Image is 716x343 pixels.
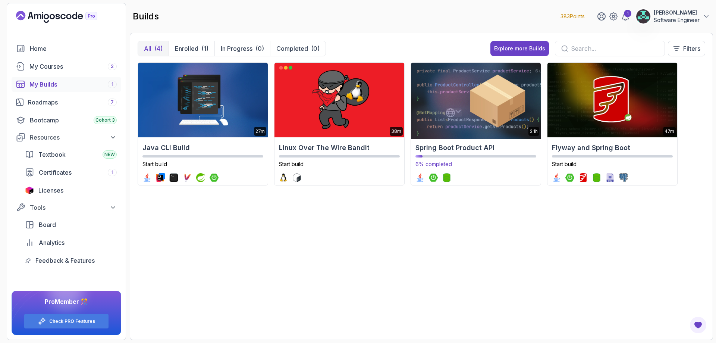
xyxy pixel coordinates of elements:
p: 2.1h [530,128,538,134]
img: maven logo [183,173,192,182]
button: Check PRO Features [24,314,109,329]
p: Completed [276,44,308,53]
img: Spring Boot Product API card [408,61,544,139]
p: All [144,44,151,53]
img: Flyway and Spring Boot card [547,63,677,137]
img: java logo [552,173,561,182]
div: Explore more Builds [494,45,545,52]
img: java logo [142,173,151,182]
img: sql logo [606,173,615,182]
a: courses [12,59,121,74]
a: Linux Over The Wire Bandit card38mLinux Over The Wire BanditStart buildlinux logobash logo [274,62,405,185]
div: My Builds [29,80,117,89]
img: user profile image [636,9,650,24]
h2: Spring Boot Product API [415,143,536,153]
span: NEW [104,152,115,158]
img: bash logo [292,173,301,182]
a: Check PRO Features [49,318,95,324]
p: [PERSON_NAME] [654,9,700,16]
div: Bootcamp [30,116,117,125]
a: certificates [21,165,121,180]
a: textbook [21,147,121,162]
a: Flyway and Spring Boot card47mFlyway and Spring BootStart buildjava logospring-boot logoflyway lo... [547,62,678,185]
div: (4) [154,44,163,53]
a: bootcamp [12,113,121,128]
img: spring-data-jpa logo [442,173,451,182]
img: java logo [415,173,424,182]
a: board [21,217,121,232]
a: analytics [21,235,121,250]
span: Certificates [39,168,72,177]
button: Resources [12,131,121,144]
span: Cohort 3 [95,117,115,123]
img: intellij logo [156,173,165,182]
span: Start build [552,161,577,167]
button: user profile image[PERSON_NAME]Software Engineer [636,9,710,24]
button: Tools [12,201,121,214]
a: licenses [21,183,121,198]
img: spring-boot logo [429,173,438,182]
p: 38m [391,128,401,134]
img: spring-boot logo [210,173,219,182]
img: flyway logo [579,173,588,182]
span: 2 [111,63,114,69]
p: In Progress [221,44,252,53]
span: 6% completed [415,161,452,167]
h2: Linux Over The Wire Bandit [279,143,400,153]
span: Board [39,220,56,229]
img: postgres logo [619,173,628,182]
input: Search... [571,44,659,53]
span: Start build [142,161,167,167]
a: Landing page [16,11,114,23]
p: 383 Points [560,13,585,20]
img: spring-boot logo [565,173,574,182]
div: Roadmaps [28,98,117,107]
img: Linux Over The Wire Bandit card [274,63,404,137]
button: In Progress(0) [214,41,270,56]
button: Explore more Builds [490,41,549,56]
a: roadmaps [12,95,121,110]
img: Java CLI Build card [138,63,268,137]
a: feedback [21,253,121,268]
div: (0) [255,44,264,53]
img: jetbrains icon [25,187,34,194]
div: (0) [311,44,320,53]
h2: Java CLI Build [142,143,263,153]
button: Enrolled(1) [169,41,214,56]
a: builds [12,77,121,92]
span: Licenses [38,186,63,195]
span: 1 [112,169,113,175]
span: Start build [279,161,304,167]
span: 1 [112,81,113,87]
a: Java CLI Build card27mJava CLI BuildStart buildjava logointellij logoterminal logomaven logosprin... [138,62,268,185]
p: Enrolled [175,44,198,53]
div: My Courses [29,62,117,71]
button: Open Feedback Button [689,316,707,334]
button: Completed(0) [270,41,326,56]
button: All(4) [138,41,169,56]
div: Home [30,44,117,53]
h2: Flyway and Spring Boot [552,143,673,153]
a: 1 [621,12,630,21]
span: Feedback & Features [35,256,95,265]
span: Analytics [39,238,65,247]
div: (1) [201,44,208,53]
div: Resources [30,133,117,142]
span: 7 [111,99,114,105]
img: linux logo [279,173,288,182]
h2: builds [133,10,159,22]
p: Filters [683,44,700,53]
div: Tools [30,203,117,212]
img: terminal logo [169,173,178,182]
p: Software Engineer [654,16,700,24]
span: Textbook [38,150,66,159]
button: Filters [668,41,705,56]
div: 1 [624,10,631,17]
a: Spring Boot Product API card2.1hSpring Boot Product API6% completedjava logospring-boot logosprin... [411,62,541,185]
img: spring logo [196,173,205,182]
a: home [12,41,121,56]
p: 27m [255,128,265,134]
p: 47m [665,128,674,134]
img: spring-data-jpa logo [592,173,601,182]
